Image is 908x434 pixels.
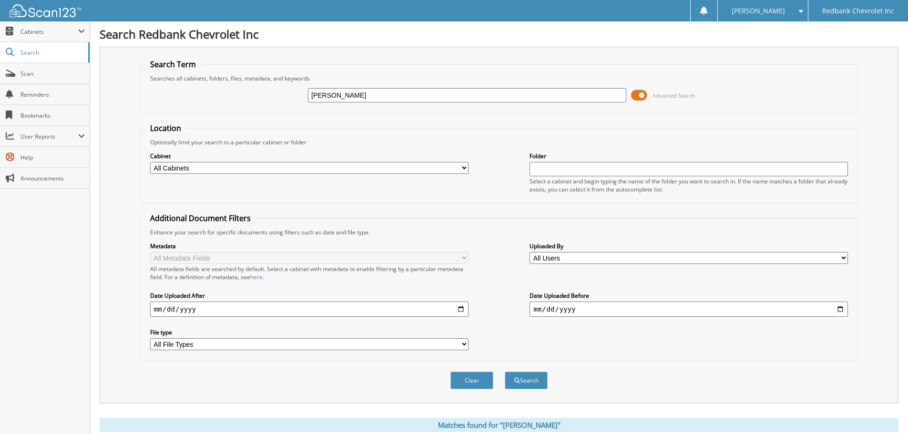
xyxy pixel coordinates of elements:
[530,152,848,160] label: Folder
[450,372,493,389] button: Clear
[530,242,848,250] label: Uploaded By
[150,242,469,250] label: Metadata
[732,8,785,14] span: [PERSON_NAME]
[145,123,186,133] legend: Location
[653,92,695,99] span: Advanced Search
[250,273,263,281] a: here
[10,4,81,17] img: scan123-logo-white.svg
[20,28,78,36] span: Cabinets
[100,418,898,432] div: Matches found for "[PERSON_NAME]"
[150,328,469,336] label: File type
[100,26,898,42] h1: Search Redbank Chevrolet Inc
[145,138,853,146] div: Optionally limit your search to a particular cabinet or folder
[20,49,83,57] span: Search
[822,8,894,14] span: Redbank Chevrolet Inc
[20,111,85,120] span: Bookmarks
[150,302,469,317] input: start
[150,152,469,160] label: Cabinet
[145,228,853,236] div: Enhance your search for specific documents using filters such as date and file type.
[530,292,848,300] label: Date Uploaded Before
[20,91,85,99] span: Reminders
[20,153,85,161] span: Help
[145,74,853,82] div: Searches all cabinets, folders, files, metadata, and keywords
[20,174,85,182] span: Announcements
[530,302,848,317] input: end
[150,292,469,300] label: Date Uploaded After
[20,132,78,141] span: User Reports
[20,70,85,78] span: Scan
[530,177,848,193] div: Select a cabinet and begin typing the name of the folder you want to search in. If the name match...
[150,265,469,281] div: All metadata fields are searched by default. Select a cabinet with metadata to enable filtering b...
[505,372,548,389] button: Search
[145,213,255,223] legend: Additional Document Filters
[145,59,201,70] legend: Search Term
